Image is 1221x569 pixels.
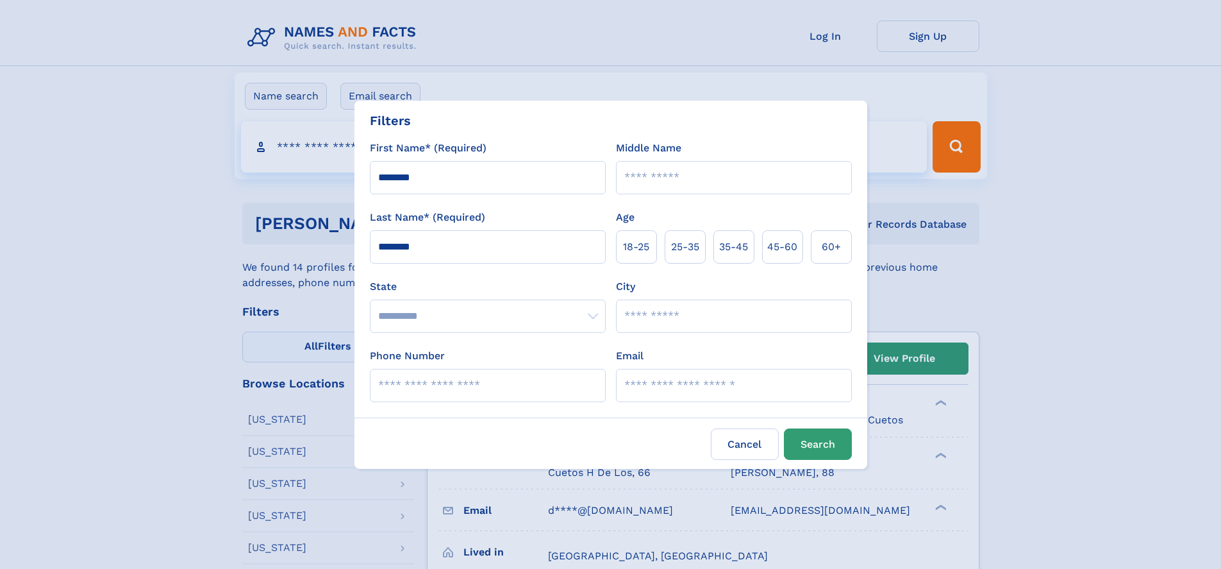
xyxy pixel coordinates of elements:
[370,140,486,156] label: First Name* (Required)
[370,111,411,130] div: Filters
[822,239,841,255] span: 60+
[370,348,445,364] label: Phone Number
[370,279,606,294] label: State
[616,279,635,294] label: City
[784,429,852,460] button: Search
[623,239,649,255] span: 18‑25
[616,348,644,364] label: Email
[370,210,485,225] label: Last Name* (Required)
[671,239,699,255] span: 25‑35
[767,239,797,255] span: 45‑60
[616,210,635,225] label: Age
[616,140,681,156] label: Middle Name
[711,429,779,460] label: Cancel
[719,239,748,255] span: 35‑45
